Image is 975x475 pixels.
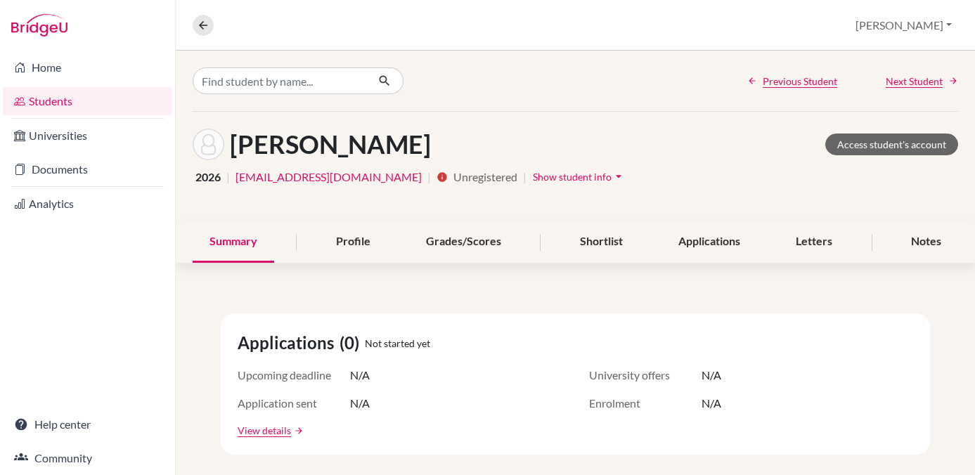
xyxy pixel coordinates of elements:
[350,395,370,412] span: N/A
[849,12,958,39] button: [PERSON_NAME]
[3,444,172,472] a: Community
[195,169,221,186] span: 2026
[340,330,365,356] span: (0)
[409,221,518,263] div: Grades/Scores
[523,169,527,186] span: |
[11,14,67,37] img: Bridge-U
[235,169,422,186] a: [EMAIL_ADDRESS][DOMAIN_NAME]
[230,129,431,160] h1: [PERSON_NAME]
[291,426,304,436] a: arrow_forward
[238,330,340,356] span: Applications
[563,221,640,263] div: Shortlist
[532,166,626,188] button: Show student infoarrow_drop_down
[226,169,230,186] span: |
[193,67,367,94] input: Find student by name...
[238,367,350,384] span: Upcoming deadline
[763,74,837,89] span: Previous Student
[319,221,387,263] div: Profile
[437,171,448,183] i: info
[3,410,172,438] a: Help center
[453,169,517,186] span: Unregistered
[894,221,958,263] div: Notes
[193,129,224,160] img: Talia Khattab's avatar
[661,221,757,263] div: Applications
[825,134,958,155] a: Access student's account
[3,190,172,218] a: Analytics
[3,53,172,82] a: Home
[238,395,350,412] span: Application sent
[350,367,370,384] span: N/A
[886,74,958,89] a: Next Student
[747,74,837,89] a: Previous Student
[427,169,431,186] span: |
[3,122,172,150] a: Universities
[533,171,612,183] span: Show student info
[702,367,721,384] span: N/A
[193,221,274,263] div: Summary
[3,155,172,183] a: Documents
[702,395,721,412] span: N/A
[612,169,626,183] i: arrow_drop_down
[238,423,291,438] a: View details
[3,87,172,115] a: Students
[886,74,943,89] span: Next Student
[589,367,702,384] span: University offers
[779,221,849,263] div: Letters
[589,395,702,412] span: Enrolment
[365,336,430,351] span: Not started yet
